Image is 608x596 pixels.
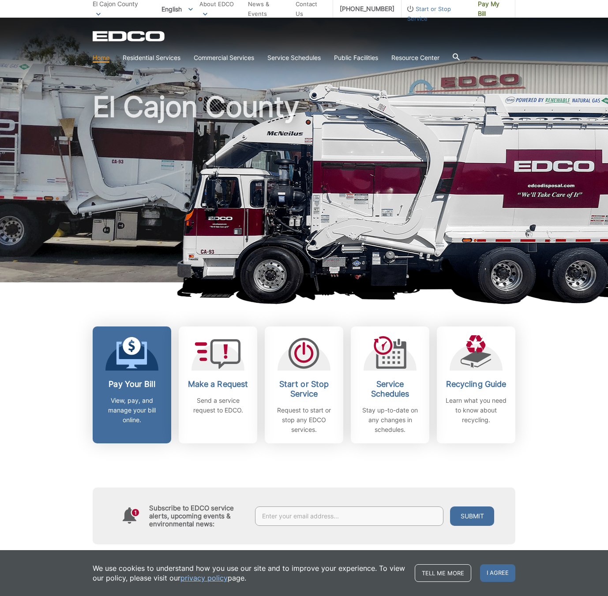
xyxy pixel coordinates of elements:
[93,563,406,583] p: We use cookies to understand how you use our site and to improve your experience. To view our pol...
[450,506,494,526] button: Submit
[443,396,509,425] p: Learn what you need to know about recycling.
[185,396,251,415] p: Send a service request to EDCO.
[155,2,199,16] span: English
[180,573,228,583] a: privacy policy
[179,326,257,443] a: Make a Request Send a service request to EDCO.
[93,53,109,63] a: Home
[480,564,515,582] span: I agree
[415,564,471,582] a: Tell me more
[99,396,165,425] p: View, pay, and manage your bill online.
[185,379,251,389] h2: Make a Request
[391,53,439,63] a: Resource Center
[255,506,443,526] input: Enter your email address...
[93,326,171,443] a: Pay Your Bill View, pay, and manage your bill online.
[149,504,246,528] h4: Subscribe to EDCO service alerts, upcoming events & environmental news:
[357,379,423,399] h2: Service Schedules
[351,326,429,443] a: Service Schedules Stay up-to-date on any changes in schedules.
[99,379,165,389] h2: Pay Your Bill
[123,53,180,63] a: Residential Services
[334,53,378,63] a: Public Facilities
[443,379,509,389] h2: Recycling Guide
[93,93,515,286] h1: El Cajon County
[271,379,337,399] h2: Start or Stop Service
[357,405,423,435] p: Stay up-to-date on any changes in schedules.
[437,326,515,443] a: Recycling Guide Learn what you need to know about recycling.
[194,53,254,63] a: Commercial Services
[93,31,166,41] a: EDCD logo. Return to the homepage.
[267,53,321,63] a: Service Schedules
[271,405,337,435] p: Request to start or stop any EDCO services.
